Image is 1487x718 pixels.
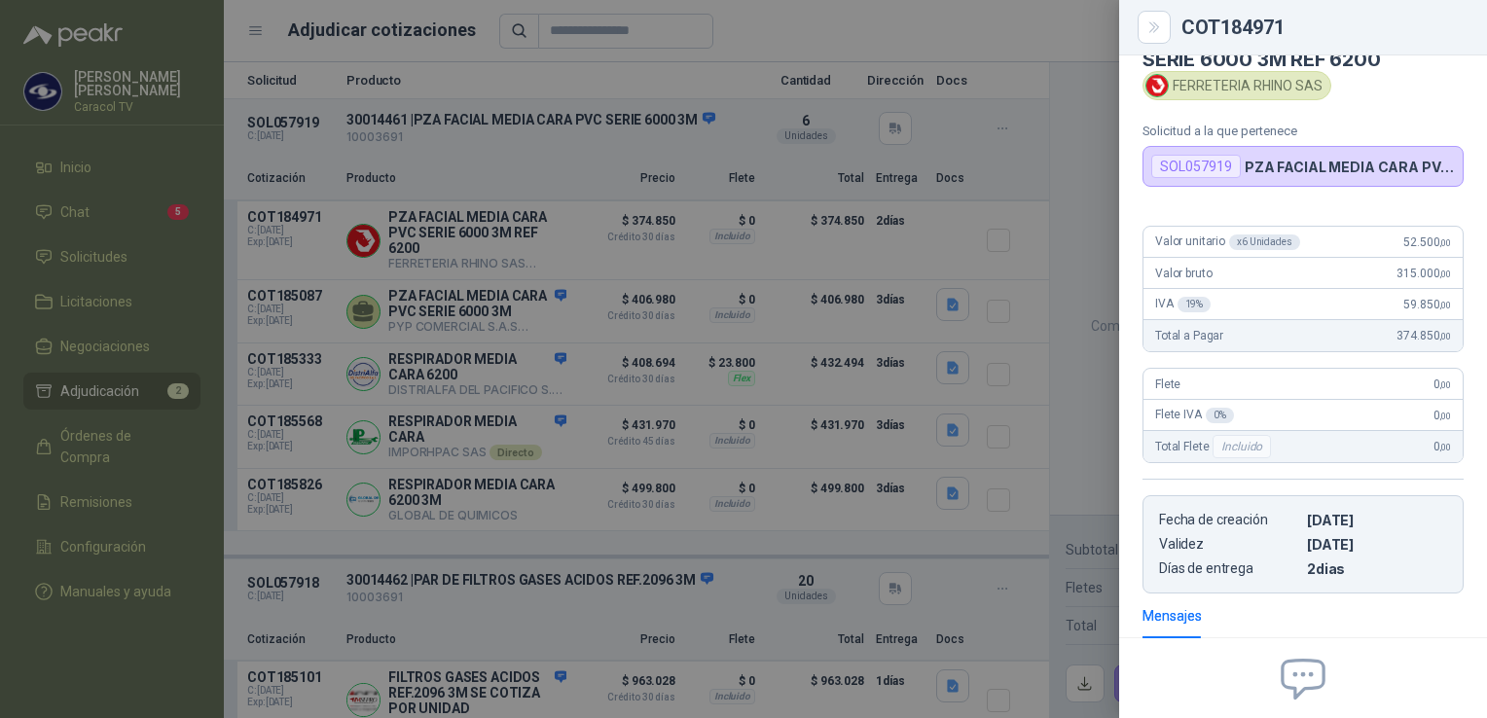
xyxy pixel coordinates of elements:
span: Valor bruto [1155,267,1212,280]
span: ,00 [1439,269,1451,279]
span: ,00 [1439,237,1451,248]
span: 0 [1433,409,1451,422]
p: 2 dias [1307,560,1447,577]
span: ,00 [1439,331,1451,341]
div: x 6 Unidades [1229,234,1300,250]
div: 0 % [1206,408,1234,423]
div: COT184971 [1181,18,1464,37]
div: FERRETERIA RHINO SAS [1142,71,1331,100]
p: Solicitud a la que pertenece [1142,124,1464,138]
span: Total a Pagar [1155,329,1223,342]
p: [DATE] [1307,512,1447,528]
span: ,00 [1439,379,1451,390]
p: PZA FACIAL MEDIA CARA PVC SERIE 6000 3M [1245,159,1455,175]
span: 59.850 [1403,298,1451,311]
p: Fecha de creación [1159,512,1299,528]
p: Días de entrega [1159,560,1299,577]
span: Valor unitario [1155,234,1300,250]
span: 315.000 [1396,267,1451,280]
span: Flete [1155,377,1180,391]
button: Close [1142,16,1166,39]
img: Company Logo [1146,75,1168,96]
div: Incluido [1213,435,1271,458]
span: 0 [1433,377,1451,391]
span: Total Flete [1155,435,1275,458]
div: Mensajes [1142,605,1202,627]
span: Flete IVA [1155,408,1234,423]
p: Validez [1159,536,1299,553]
span: ,00 [1439,442,1451,452]
span: 52.500 [1403,235,1451,249]
span: 374.850 [1396,329,1451,342]
div: SOL057919 [1151,155,1241,178]
span: 0 [1433,440,1451,453]
span: ,00 [1439,411,1451,421]
span: IVA [1155,297,1211,312]
p: [DATE] [1307,536,1447,553]
span: ,00 [1439,300,1451,310]
div: 19 % [1178,297,1212,312]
